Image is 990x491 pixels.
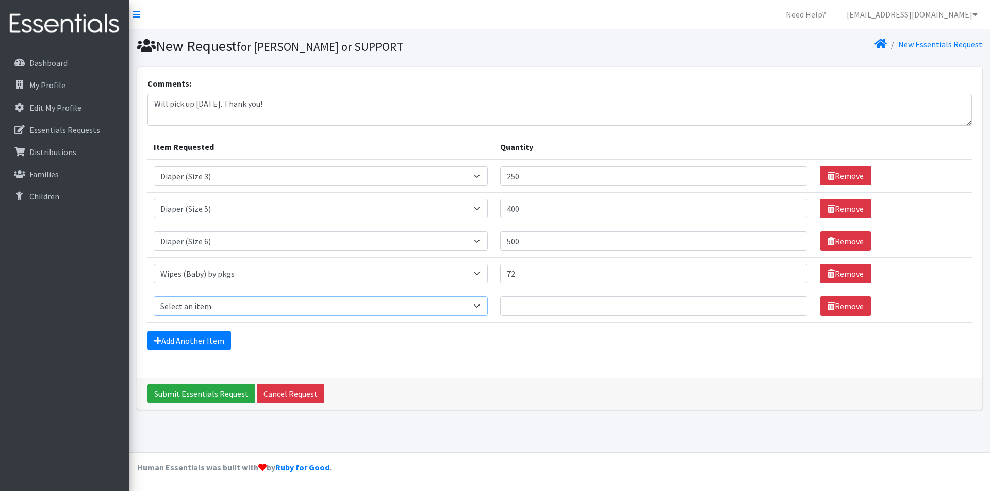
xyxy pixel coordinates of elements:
small: for [PERSON_NAME] or SUPPORT [237,39,403,54]
a: Remove [820,166,871,185]
a: Remove [820,199,871,218]
p: My Profile [29,80,65,90]
th: Item Requested [147,134,494,160]
p: Dashboard [29,58,68,68]
a: Remove [820,231,871,251]
a: Essentials Requests [4,120,125,140]
p: Children [29,191,59,201]
a: Ruby for Good [275,462,329,472]
a: Edit My Profile [4,97,125,118]
p: Distributions [29,147,76,157]
a: New Essentials Request [898,39,982,49]
label: Comments: [147,77,191,90]
h1: New Request [137,37,556,55]
img: HumanEssentials [4,7,125,41]
strong: Human Essentials was built with by . [137,462,332,472]
a: Distributions [4,142,125,162]
a: Families [4,164,125,184]
a: Remove [820,264,871,283]
a: [EMAIL_ADDRESS][DOMAIN_NAME] [838,4,986,25]
a: Children [4,186,125,207]
a: Cancel Request [257,384,324,403]
th: Quantity [494,134,814,160]
a: Remove [820,296,871,316]
p: Families [29,169,59,179]
a: Add Another Item [147,331,231,350]
input: Submit Essentials Request [147,384,255,403]
p: Essentials Requests [29,125,100,135]
a: Dashboard [4,53,125,73]
p: Edit My Profile [29,103,81,113]
a: Need Help? [778,4,834,25]
a: My Profile [4,75,125,95]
